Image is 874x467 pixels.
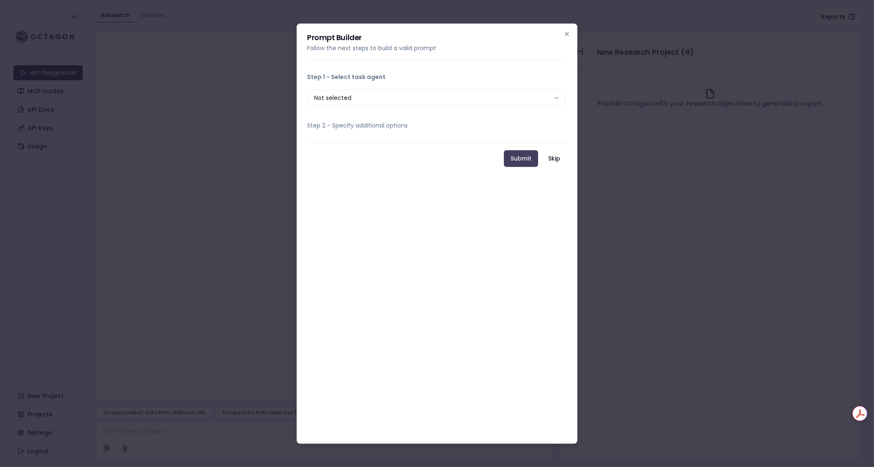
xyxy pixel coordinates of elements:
[307,66,567,88] button: Step 1 - Select task agent
[307,115,567,136] button: Step 2 - Specify additional options
[307,88,567,108] div: Step 1 - Select task agent
[307,34,567,41] h2: Prompt Builder
[504,150,538,167] button: Submit
[541,150,567,167] button: Skip
[307,44,567,52] p: Follow the next steps to build a valid prompt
